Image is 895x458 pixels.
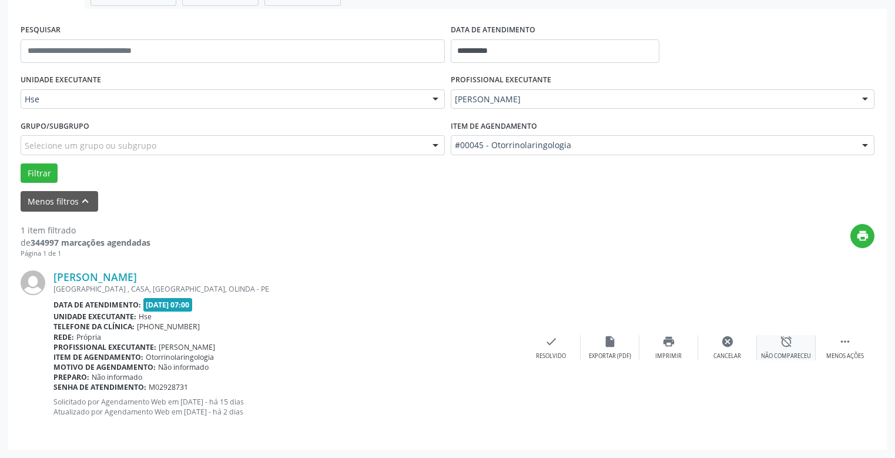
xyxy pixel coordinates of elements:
i: check [545,335,558,348]
span: Selecione um grupo ou subgrupo [25,139,156,152]
b: Item de agendamento: [53,352,143,362]
b: Motivo de agendamento: [53,362,156,372]
label: PROFISSIONAL EXECUTANTE [451,71,551,89]
b: Rede: [53,332,74,342]
div: Cancelar [713,352,741,360]
div: Exportar (PDF) [589,352,631,360]
div: Não compareceu [761,352,811,360]
span: Hse [139,312,152,322]
button: print [850,224,874,248]
div: Resolvido [536,352,566,360]
b: Unidade executante: [53,312,136,322]
div: Imprimir [655,352,682,360]
div: 1 item filtrado [21,224,150,236]
b: Data de atendimento: [53,300,141,310]
label: DATA DE ATENDIMENTO [451,21,535,39]
span: Não informado [158,362,209,372]
i: keyboard_arrow_up [79,195,92,208]
b: Senha de atendimento: [53,382,146,392]
div: Página 1 de 1 [21,249,150,259]
label: PESQUISAR [21,21,61,39]
b: Profissional executante: [53,342,156,352]
i: alarm_off [780,335,793,348]
strong: 344997 marcações agendadas [31,237,150,248]
span: Hse [25,93,421,105]
span: M02928731 [149,382,188,392]
span: Não informado [92,372,142,382]
b: Preparo: [53,372,89,382]
button: Filtrar [21,163,58,183]
span: Otorrinolaringologia [146,352,214,362]
p: Solicitado por Agendamento Web em [DATE] - há 15 dias Atualizado por Agendamento Web em [DATE] - ... [53,397,522,417]
span: [PERSON_NAME] [455,93,851,105]
span: [DATE] 07:00 [143,298,193,312]
label: UNIDADE EXECUTANTE [21,71,101,89]
span: [PHONE_NUMBER] [137,322,200,332]
i: print [662,335,675,348]
div: [GEOGRAPHIC_DATA] , CASA, [GEOGRAPHIC_DATA], OLINDA - PE [53,284,522,294]
i: insert_drive_file [604,335,616,348]
span: Própria [76,332,101,342]
b: Telefone da clínica: [53,322,135,332]
button: Menos filtroskeyboard_arrow_up [21,191,98,212]
label: Grupo/Subgrupo [21,117,89,135]
div: Menos ações [826,352,864,360]
label: Item de agendamento [451,117,537,135]
span: [PERSON_NAME] [159,342,215,352]
i:  [839,335,852,348]
a: [PERSON_NAME] [53,270,137,283]
span: #00045 - Otorrinolaringologia [455,139,851,151]
i: print [856,229,869,242]
i: cancel [721,335,734,348]
img: img [21,270,45,295]
div: de [21,236,150,249]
